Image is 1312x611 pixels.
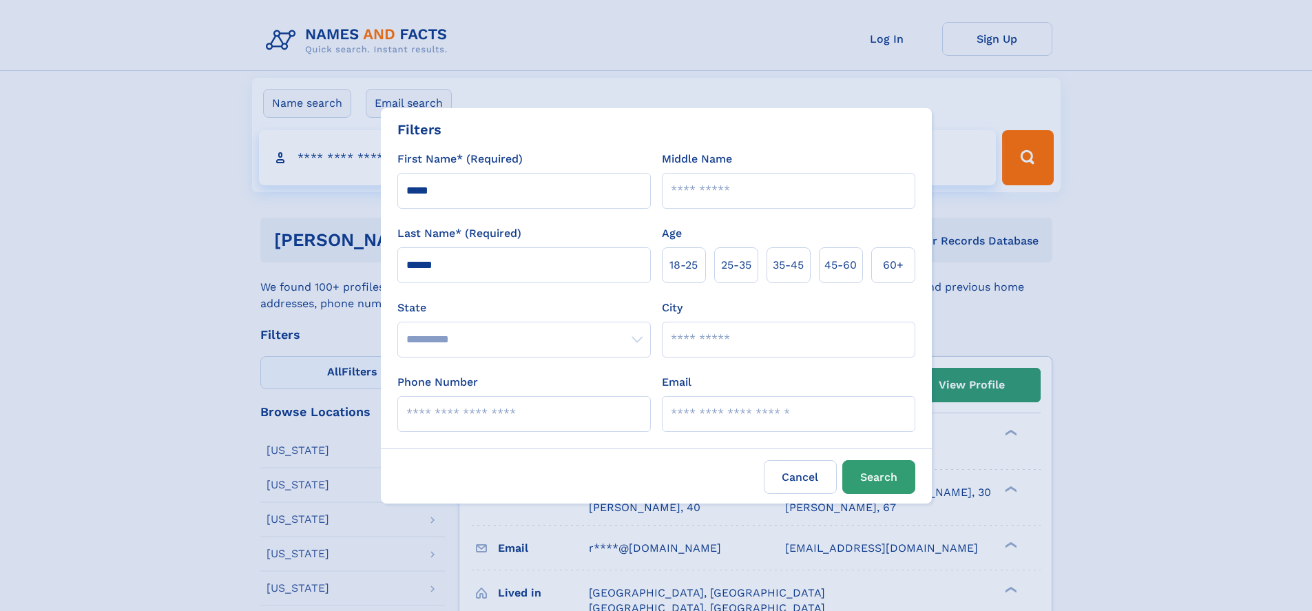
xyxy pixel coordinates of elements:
label: City [662,300,683,316]
div: Filters [397,119,441,140]
span: 60+ [883,257,904,273]
span: 35‑45 [773,257,804,273]
label: Middle Name [662,151,732,167]
span: 18‑25 [669,257,698,273]
button: Search [842,460,915,494]
label: First Name* (Required) [397,151,523,167]
label: Email [662,374,691,391]
span: 45‑60 [824,257,857,273]
label: Last Name* (Required) [397,225,521,242]
span: 25‑35 [721,257,751,273]
label: State [397,300,651,316]
label: Age [662,225,682,242]
label: Cancel [764,460,837,494]
label: Phone Number [397,374,478,391]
